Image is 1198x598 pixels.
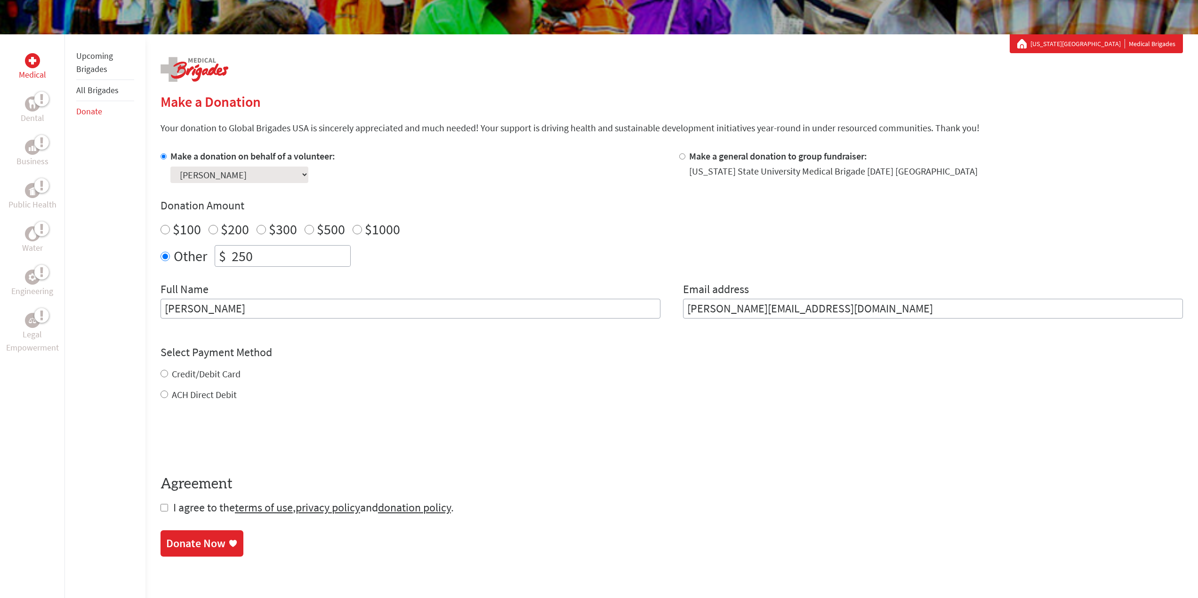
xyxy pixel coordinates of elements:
input: Enter Full Name [161,299,660,319]
label: $500 [317,220,345,238]
a: donation policy [378,500,451,515]
img: Engineering [29,273,36,281]
label: $200 [221,220,249,238]
a: terms of use [235,500,293,515]
span: I agree to the , and . [173,500,454,515]
div: Dental [25,96,40,112]
img: Medical [29,57,36,64]
img: Legal Empowerment [29,318,36,323]
img: Water [29,228,36,239]
div: $ [215,246,230,266]
a: [US_STATE][GEOGRAPHIC_DATA] [1030,39,1125,48]
a: Upcoming Brigades [76,50,113,74]
a: Donate [76,106,102,117]
p: Water [22,241,43,255]
div: Public Health [25,183,40,198]
a: MedicalMedical [19,53,46,81]
p: Medical [19,68,46,81]
label: Make a donation on behalf of a volunteer: [170,150,335,162]
iframe: reCAPTCHA [161,420,304,457]
li: All Brigades [76,80,134,101]
img: Business [29,144,36,151]
input: Enter Amount [230,246,350,266]
a: privacy policy [296,500,360,515]
label: $100 [173,220,201,238]
label: $1000 [365,220,400,238]
p: Public Health [8,198,56,211]
a: WaterWater [22,226,43,255]
div: Legal Empowerment [25,313,40,328]
a: Donate Now [161,530,243,557]
a: EngineeringEngineering [11,270,53,298]
img: logo-medical.png [161,57,228,82]
h4: Donation Amount [161,198,1183,213]
h2: Make a Donation [161,93,1183,110]
a: Public HealthPublic Health [8,183,56,211]
h4: Select Payment Method [161,345,1183,360]
li: Upcoming Brigades [76,46,134,80]
div: Donate Now [166,536,225,551]
li: Donate [76,101,134,122]
label: ACH Direct Debit [172,389,237,400]
label: Full Name [161,282,209,299]
img: Dental [29,99,36,108]
div: Engineering [25,270,40,285]
p: Legal Empowerment [2,328,63,354]
label: Email address [683,282,749,299]
label: Other [174,245,207,267]
div: Water [25,226,40,241]
label: Credit/Debit Card [172,368,241,380]
p: Business [16,155,48,168]
h4: Agreement [161,476,1183,493]
a: DentalDental [21,96,44,125]
p: Engineering [11,285,53,298]
label: $300 [269,220,297,238]
div: Business [25,140,40,155]
p: Dental [21,112,44,125]
a: All Brigades [76,85,119,96]
div: Medical Brigades [1017,39,1175,48]
p: Your donation to Global Brigades USA is sincerely appreciated and much needed! Your support is dr... [161,121,1183,135]
input: Your Email [683,299,1183,319]
a: Legal EmpowermentLegal Empowerment [2,313,63,354]
label: Make a general donation to group fundraiser: [689,150,867,162]
img: Public Health [29,186,36,195]
div: Medical [25,53,40,68]
a: BusinessBusiness [16,140,48,168]
div: [US_STATE] State University Medical Brigade [DATE] [GEOGRAPHIC_DATA] [689,165,978,178]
